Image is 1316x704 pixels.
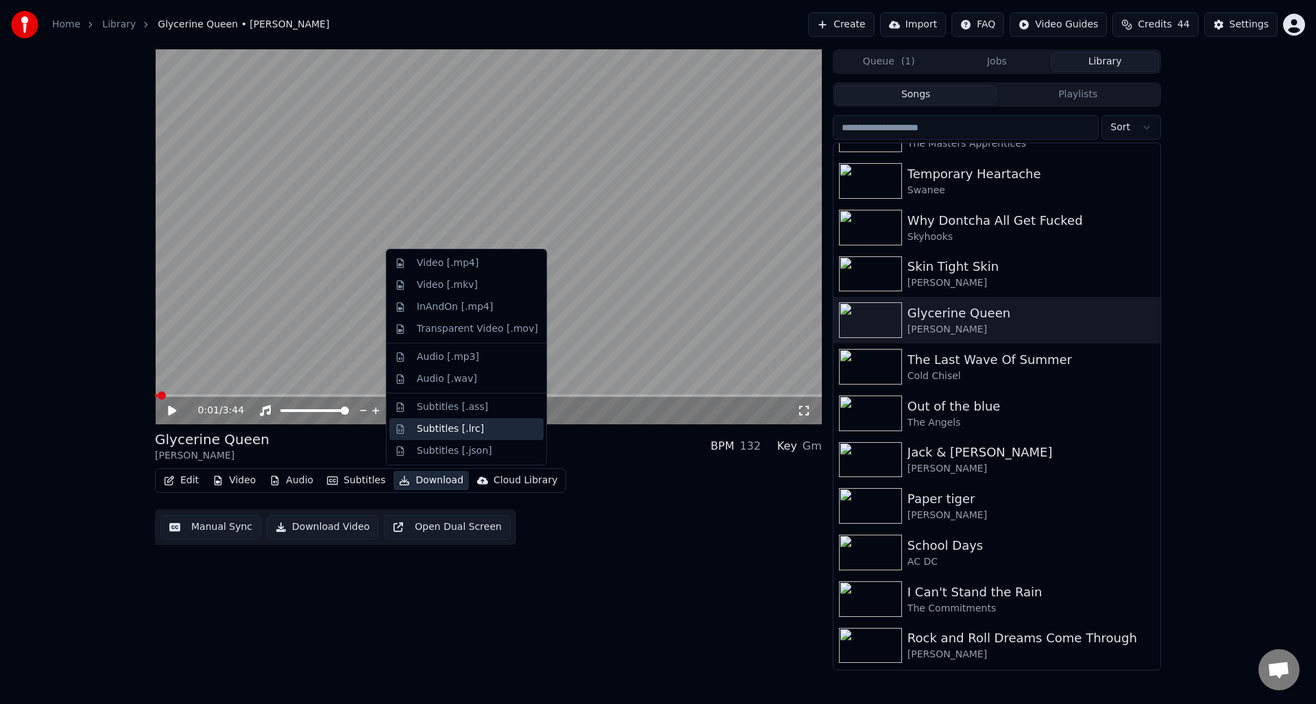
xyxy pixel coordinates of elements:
[907,509,1155,522] div: [PERSON_NAME]
[393,471,469,490] button: Download
[803,438,822,454] div: Gm
[907,489,1155,509] div: Paper tiger
[943,52,1051,72] button: Jobs
[417,372,477,386] div: Audio [.wav]
[907,443,1155,462] div: Jack & [PERSON_NAME]
[777,438,797,454] div: Key
[158,471,204,490] button: Edit
[907,369,1155,383] div: Cold Chisel
[808,12,875,37] button: Create
[417,400,488,414] div: Subtitles [.ass]
[835,85,997,105] button: Songs
[102,18,136,32] a: Library
[711,438,734,454] div: BPM
[155,430,269,449] div: Glycerine Queen
[907,211,1155,230] div: Why Dontcha All Get Fucked
[52,18,330,32] nav: breadcrumb
[907,648,1155,661] div: [PERSON_NAME]
[907,323,1155,337] div: [PERSON_NAME]
[417,322,538,336] div: Transparent Video [.mov]
[493,474,557,487] div: Cloud Library
[907,462,1155,476] div: [PERSON_NAME]
[207,471,261,490] button: Video
[1178,18,1190,32] span: 44
[835,52,943,72] button: Queue
[907,350,1155,369] div: The Last Wave Of Summer
[267,515,378,539] button: Download Video
[997,85,1159,105] button: Playlists
[907,629,1155,648] div: Rock and Roll Dreams Come Through
[417,256,478,270] div: Video [.mp4]
[417,278,478,292] div: Video [.mkv]
[1230,18,1269,32] div: Settings
[158,18,329,32] span: Glycerine Queen • [PERSON_NAME]
[1112,12,1198,37] button: Credits44
[740,438,761,454] div: 132
[1138,18,1171,32] span: Credits
[11,11,38,38] img: youka
[907,536,1155,555] div: School Days
[52,18,80,32] a: Home
[160,515,261,539] button: Manual Sync
[417,300,493,314] div: InAndOn [.mp4]
[155,449,269,463] div: [PERSON_NAME]
[223,404,244,417] span: 3:44
[198,404,231,417] div: /
[907,555,1155,569] div: AC DC
[907,602,1155,616] div: The Commitments
[907,304,1155,323] div: Glycerine Queen
[1258,649,1300,690] div: Open chat
[907,165,1155,184] div: Temporary Heartache
[907,230,1155,244] div: Skyhooks
[417,444,492,458] div: Subtitles [.json]
[417,422,484,436] div: Subtitles [.lrc]
[264,471,319,490] button: Audio
[321,471,391,490] button: Subtitles
[907,583,1155,602] div: I Can't Stand the Rain
[907,137,1155,151] div: The Masters Apprentices
[1051,52,1159,72] button: Library
[198,404,219,417] span: 0:01
[907,276,1155,290] div: [PERSON_NAME]
[1204,12,1278,37] button: Settings
[880,12,946,37] button: Import
[901,55,915,69] span: ( 1 )
[1110,121,1130,134] span: Sort
[907,416,1155,430] div: The Angels
[417,350,479,364] div: Audio [.mp3]
[907,397,1155,416] div: Out of the blue
[907,257,1155,276] div: Skin Tight Skin
[907,184,1155,197] div: Swanee
[951,12,1004,37] button: FAQ
[1010,12,1107,37] button: Video Guides
[384,515,511,539] button: Open Dual Screen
